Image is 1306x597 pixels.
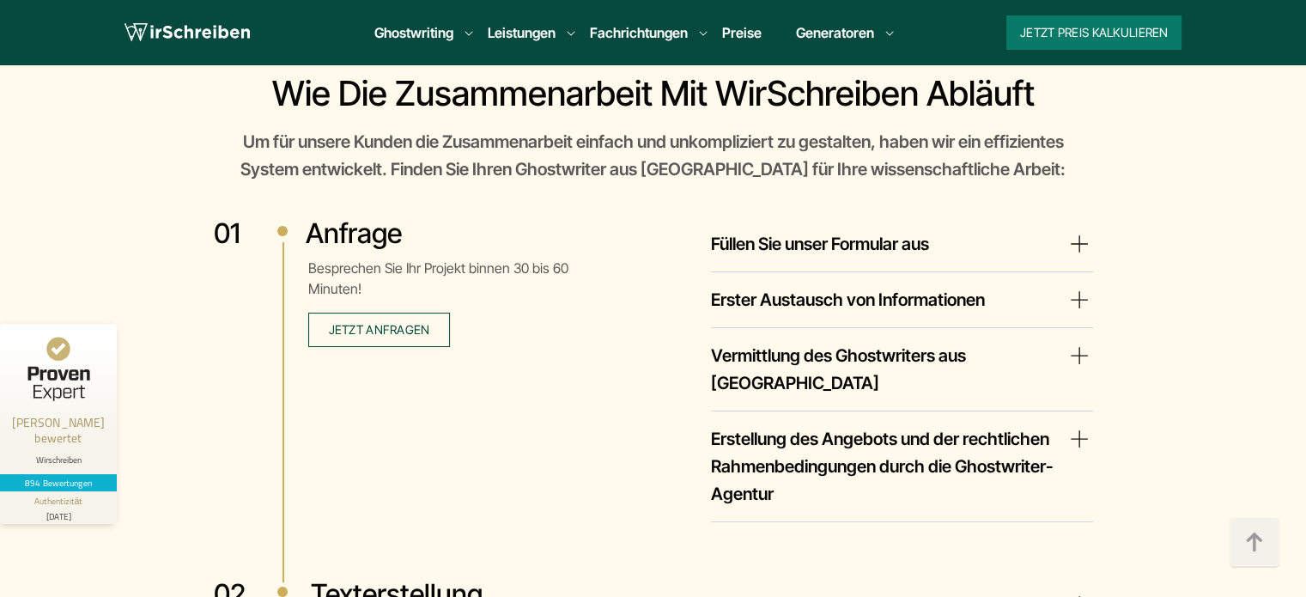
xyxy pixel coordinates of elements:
summary: Erster Austausch von Informationen [711,286,1093,314]
h3: Anfrage [214,216,578,251]
img: logo wirschreiben [125,20,250,46]
span: Jetzt anfragen [329,322,430,337]
button: Jetzt anfragen [308,313,451,347]
a: Preise [722,24,762,41]
a: Ghostwriting [374,22,453,43]
div: [DATE] [7,508,110,521]
a: Generatoren [796,22,874,43]
summary: Füllen Sie unser Formular aus [711,230,1093,258]
div: Um für unsere Kunden die Zusammenarbeit einfach und unkompliziert zu gestalten, haben wir ein eff... [214,128,1093,183]
summary: Vermittlung des Ghostwriters aus [GEOGRAPHIC_DATA] [711,342,1093,397]
summary: Erstellung des Angebots und der rechtlichen Rahmenbedingungen durch die Ghostwriter-Agentur [711,425,1093,508]
a: Fachrichtungen [590,22,688,43]
a: Leistungen [488,22,556,43]
h2: Wie die Zusammenarbeit mit WirSchreiben abläuft [214,73,1093,114]
img: button top [1229,517,1280,569]
p: Besprechen Sie Ihr Projekt binnen 30 bis 60 Minuten! [308,258,578,347]
div: Authentizität [34,495,83,508]
button: Jetzt Preis kalkulieren [1006,15,1181,50]
div: Wirschreiben [7,454,110,466]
